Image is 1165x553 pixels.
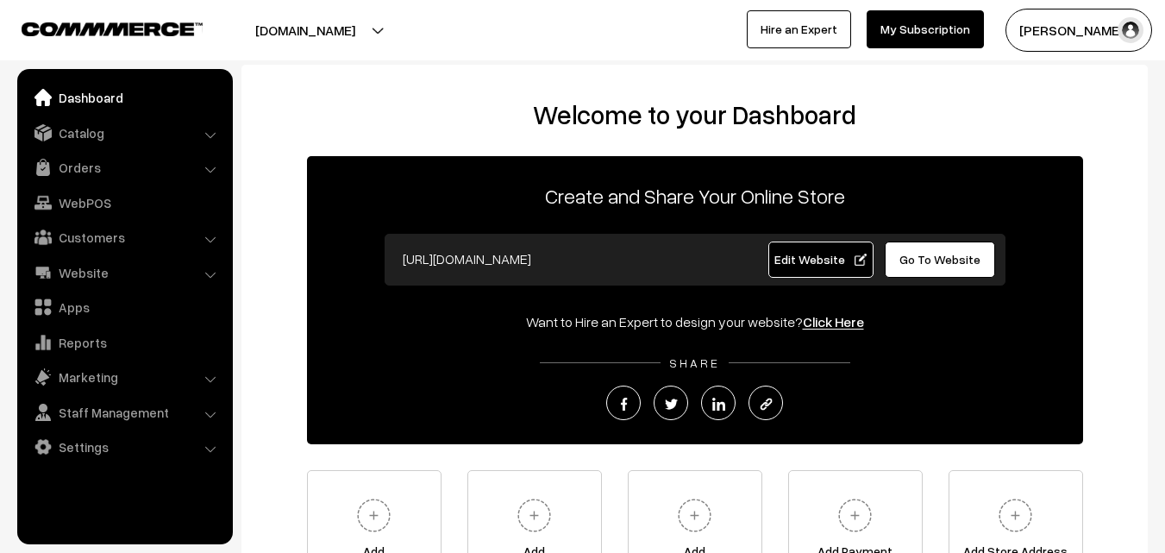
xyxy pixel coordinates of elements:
img: plus.svg [992,492,1039,539]
a: COMMMERCE [22,17,172,38]
a: Reports [22,327,227,358]
button: [PERSON_NAME] [1005,9,1152,52]
a: WebPOS [22,187,227,218]
a: Staff Management [22,397,227,428]
div: Want to Hire an Expert to design your website? [307,311,1083,332]
a: Edit Website [768,242,874,278]
span: Go To Website [899,252,980,267]
img: plus.svg [510,492,558,539]
a: Orders [22,152,227,183]
img: user [1118,17,1143,43]
img: plus.svg [671,492,718,539]
a: Go To Website [885,242,996,278]
a: Hire an Expert [747,10,851,48]
img: plus.svg [831,492,879,539]
a: Settings [22,431,227,462]
a: Marketing [22,361,227,393]
img: COMMMERCE [22,22,203,35]
p: Create and Share Your Online Store [307,180,1083,211]
span: Edit Website [774,252,867,267]
a: My Subscription [867,10,984,48]
a: Website [22,257,227,288]
h2: Welcome to your Dashboard [259,99,1131,130]
img: plus.svg [350,492,398,539]
a: Catalog [22,117,227,148]
a: Click Here [803,313,864,330]
button: [DOMAIN_NAME] [195,9,416,52]
a: Customers [22,222,227,253]
a: Dashboard [22,82,227,113]
span: SHARE [661,355,729,370]
a: Apps [22,292,227,323]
